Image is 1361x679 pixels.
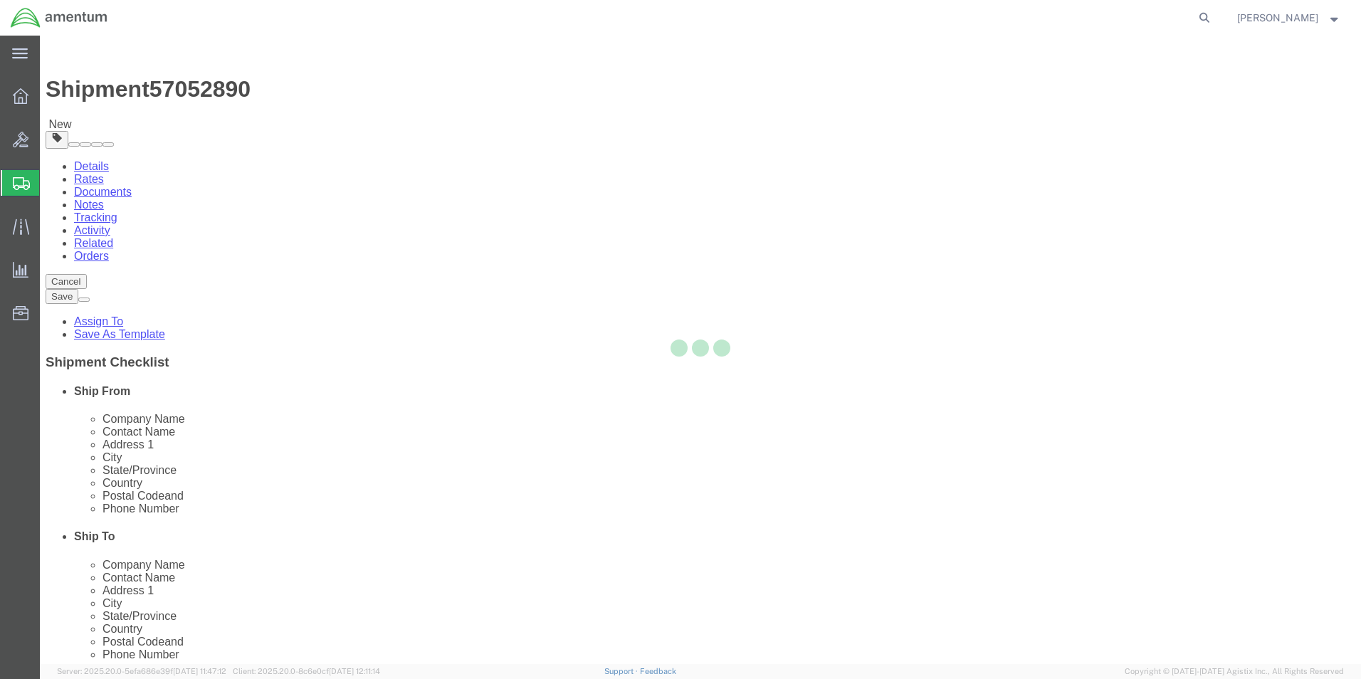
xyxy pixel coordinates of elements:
img: logo [10,7,108,28]
span: [DATE] 11:47:12 [173,667,226,675]
button: [PERSON_NAME] [1236,9,1342,26]
span: Robyn Williams [1237,10,1318,26]
span: Server: 2025.20.0-5efa686e39f [57,667,226,675]
span: Client: 2025.20.0-8c6e0cf [233,667,380,675]
span: [DATE] 12:11:14 [329,667,380,675]
span: Copyright © [DATE]-[DATE] Agistix Inc., All Rights Reserved [1125,665,1344,678]
a: Feedback [640,667,676,675]
a: Support [604,667,640,675]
